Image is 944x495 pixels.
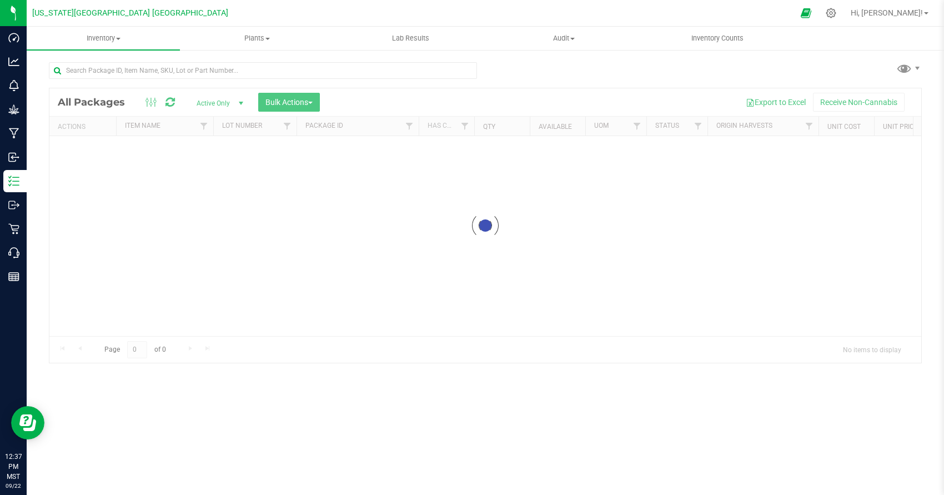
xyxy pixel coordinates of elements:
input: Search Package ID, Item Name, SKU, Lot or Part Number... [49,62,477,79]
inline-svg: Outbound [8,199,19,211]
a: Audit [487,27,640,50]
iframe: Resource center [11,406,44,439]
span: [US_STATE][GEOGRAPHIC_DATA] [GEOGRAPHIC_DATA] [32,8,228,18]
inline-svg: Inventory [8,176,19,187]
inline-svg: Inbound [8,152,19,163]
inline-svg: Manufacturing [8,128,19,139]
span: Hi, [PERSON_NAME]! [851,8,923,17]
inline-svg: Call Center [8,247,19,258]
p: 09/22 [5,482,22,490]
inline-svg: Reports [8,271,19,282]
inline-svg: Retail [8,223,19,234]
inline-svg: Dashboard [8,32,19,43]
a: Plants [180,27,333,50]
span: Inventory Counts [676,33,759,43]
a: Lab Results [334,27,487,50]
inline-svg: Analytics [8,56,19,67]
p: 12:37 PM MST [5,452,22,482]
span: Audit [488,33,640,43]
span: Open Ecommerce Menu [794,2,819,24]
span: Plants [180,33,333,43]
inline-svg: Monitoring [8,80,19,91]
a: Inventory Counts [641,27,794,50]
a: Inventory [27,27,180,50]
span: Inventory [27,33,180,43]
span: Lab Results [377,33,444,43]
inline-svg: Grow [8,104,19,115]
div: Manage settings [824,8,838,18]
